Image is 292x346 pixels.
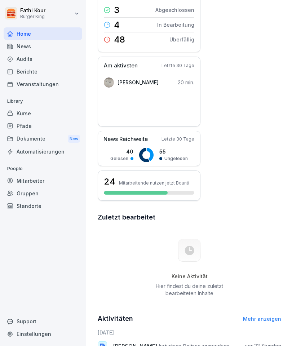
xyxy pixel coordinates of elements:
[157,21,194,28] p: In Bearbeitung
[4,107,82,120] a: Kurse
[159,148,188,155] p: 55
[162,62,194,69] p: Letzte 30 Tage
[4,328,82,340] a: Einstellungen
[164,155,188,162] p: Ungelesen
[4,132,82,146] a: DokumenteNew
[98,314,133,324] h2: Aktivitäten
[4,200,82,212] a: Standorte
[103,135,148,143] p: News Reichweite
[155,6,194,14] p: Abgeschlossen
[20,14,45,19] p: Burger King
[4,174,82,187] a: Mitarbeiter
[104,62,138,70] p: Am aktivsten
[169,36,194,43] p: Überfällig
[4,53,82,65] a: Audits
[114,35,125,44] p: 48
[98,212,281,222] h2: Zuletzt bearbeitet
[153,273,226,280] h5: Keine Aktivität
[4,78,82,90] a: Veranstaltungen
[114,21,120,29] p: 4
[243,316,281,322] a: Mehr anzeigen
[98,329,281,336] h6: [DATE]
[110,148,133,155] p: 40
[119,180,189,186] p: Mitarbeitende nutzen jetzt Bounti
[153,283,226,297] p: Hier findest du deine zuletzt bearbeiteten Inhalte
[4,96,82,107] p: Library
[104,77,114,88] img: kmgd3ijskurtbkmrmfhcj6f5.png
[4,145,82,158] a: Automatisierungen
[4,40,82,53] a: News
[4,315,82,328] div: Support
[114,6,119,14] p: 3
[110,155,128,162] p: Gelesen
[20,8,45,14] p: Fathi Kour
[104,176,115,188] h3: 24
[118,79,159,86] p: [PERSON_NAME]
[4,27,82,40] a: Home
[4,163,82,174] p: People
[4,132,82,146] div: Dokumente
[4,120,82,132] a: Pfade
[4,65,82,78] a: Berichte
[162,136,194,142] p: Letzte 30 Tage
[4,187,82,200] a: Gruppen
[68,135,80,143] div: New
[178,79,194,86] p: 20 min.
